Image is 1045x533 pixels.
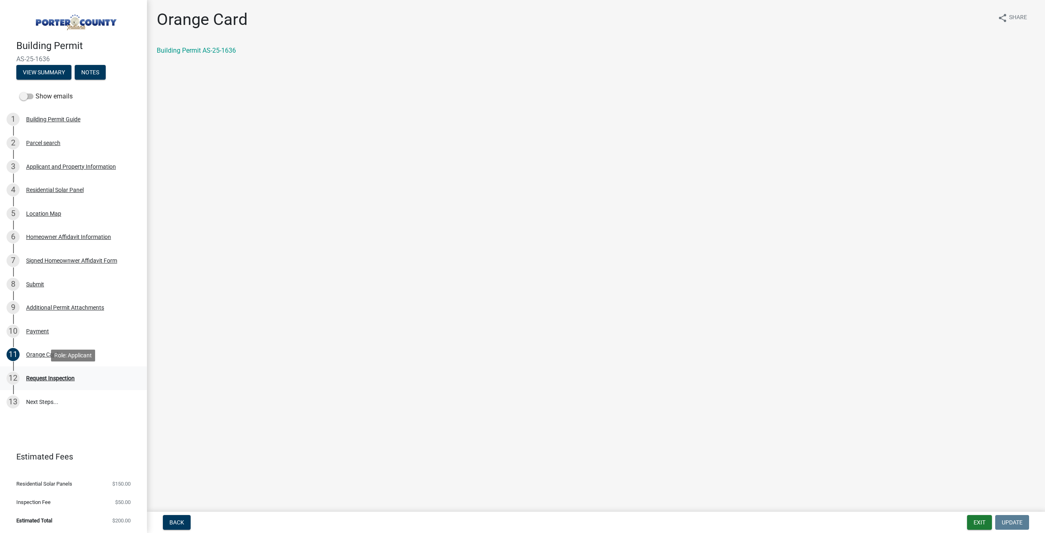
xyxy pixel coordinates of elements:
[1009,13,1027,23] span: Share
[7,325,20,338] div: 10
[115,500,131,505] span: $50.00
[998,13,1007,23] i: share
[7,395,20,408] div: 13
[26,140,60,146] div: Parcel search
[26,258,117,263] div: Signed Homeownwer Affidavit Form
[157,10,248,29] h1: Orange Card
[112,481,131,486] span: $150.00
[7,448,134,465] a: Estimated Fees
[26,281,44,287] div: Submit
[75,69,106,76] wm-modal-confirm: Notes
[7,372,20,385] div: 12
[7,348,20,361] div: 11
[7,113,20,126] div: 1
[16,40,140,52] h4: Building Permit
[163,515,191,530] button: Back
[26,116,80,122] div: Building Permit Guide
[7,207,20,220] div: 5
[26,164,116,169] div: Applicant and Property Information
[26,305,104,310] div: Additional Permit Attachments
[26,375,75,381] div: Request Inspection
[16,518,52,523] span: Estimated Total
[26,187,84,193] div: Residential Solar Panel
[16,500,51,505] span: Inspection Fee
[16,69,71,76] wm-modal-confirm: Summary
[7,230,20,243] div: 6
[7,254,20,267] div: 7
[16,55,131,63] span: AS-25-1636
[26,211,61,216] div: Location Map
[1002,519,1023,526] span: Update
[7,278,20,291] div: 8
[26,234,111,240] div: Homeowner Affidavit Information
[995,515,1029,530] button: Update
[51,350,95,361] div: Role: Applicant
[112,518,131,523] span: $200.00
[26,352,58,357] div: Orange Card
[157,47,236,54] a: Building Permit AS-25-1636
[7,183,20,196] div: 4
[7,136,20,149] div: 2
[16,65,71,80] button: View Summary
[169,519,184,526] span: Back
[20,91,73,101] label: Show emails
[75,65,106,80] button: Notes
[26,328,49,334] div: Payment
[16,481,72,486] span: Residential Solar Panels
[967,515,992,530] button: Exit
[7,301,20,314] div: 9
[7,160,20,173] div: 3
[991,10,1034,26] button: shareShare
[16,9,134,31] img: Porter County, Indiana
